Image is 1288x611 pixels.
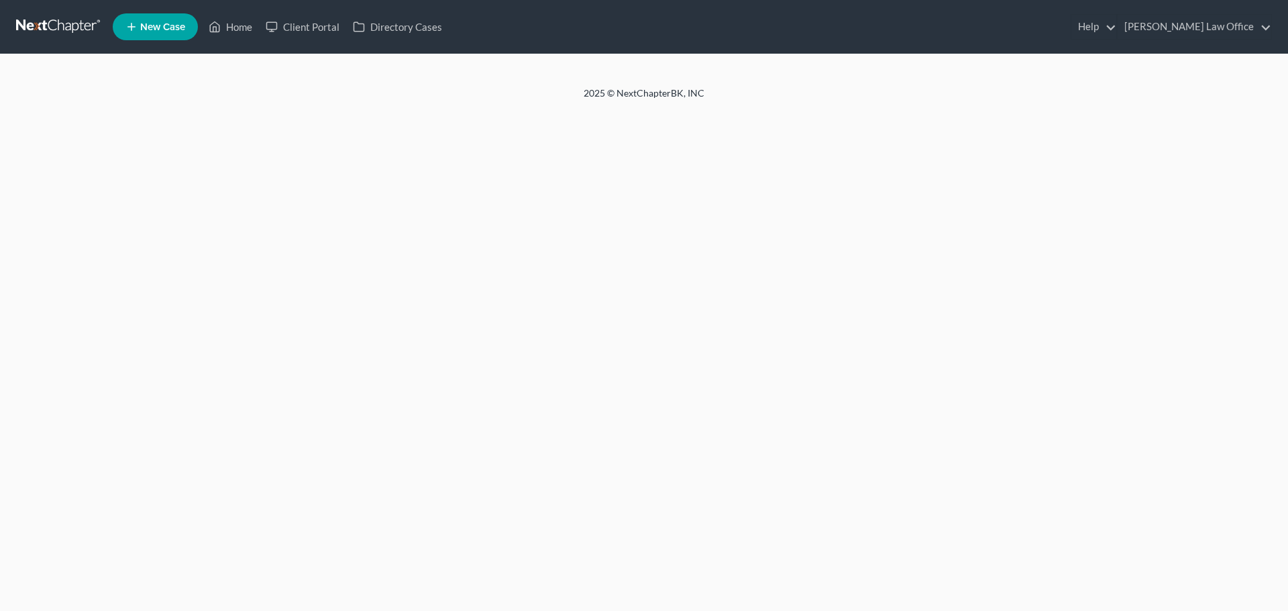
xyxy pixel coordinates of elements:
[202,15,259,39] a: Home
[259,15,346,39] a: Client Portal
[262,87,1026,111] div: 2025 © NextChapterBK, INC
[113,13,198,40] new-legal-case-button: New Case
[1071,15,1116,39] a: Help
[1118,15,1271,39] a: [PERSON_NAME] Law Office
[346,15,449,39] a: Directory Cases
